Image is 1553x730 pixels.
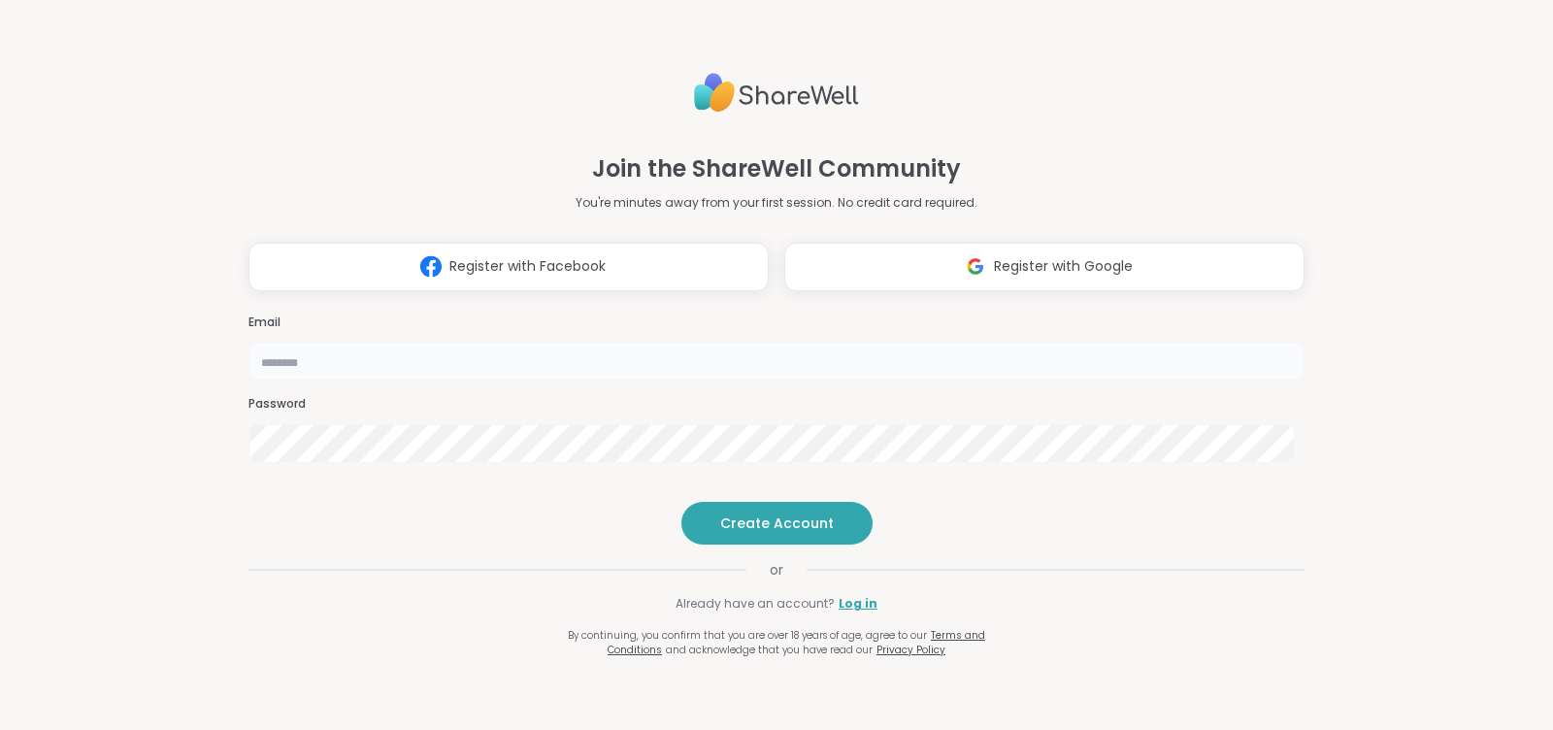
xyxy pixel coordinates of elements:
img: ShareWell Logo [694,65,859,120]
p: You're minutes away from your first session. No credit card required. [576,194,977,212]
a: Terms and Conditions [608,628,985,657]
a: Privacy Policy [876,643,945,657]
span: Already have an account? [676,595,835,613]
h3: Email [248,315,1305,331]
span: Register with Facebook [449,256,606,277]
a: Log in [839,595,877,613]
h1: Join the ShareWell Community [592,151,961,186]
span: Create Account [720,514,834,533]
img: ShareWell Logomark [957,249,994,284]
span: By continuing, you confirm that you are over 18 years of age, agree to our [568,628,927,643]
img: ShareWell Logomark [413,249,449,284]
span: Register with Google [994,256,1133,277]
span: or [746,560,807,580]
h3: Password [248,396,1305,413]
button: Register with Google [784,243,1305,291]
button: Register with Facebook [248,243,769,291]
button: Create Account [681,502,873,545]
span: and acknowledge that you have read our [666,643,873,657]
